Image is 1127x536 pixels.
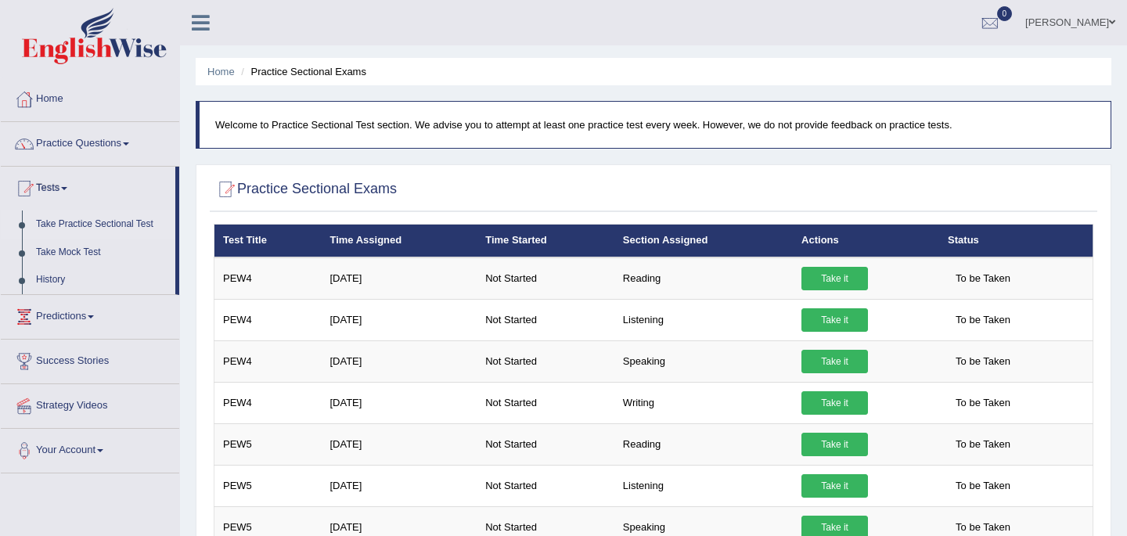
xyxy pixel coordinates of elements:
[214,178,397,201] h2: Practice Sectional Exams
[1,429,179,468] a: Your Account
[1,384,179,423] a: Strategy Videos
[214,257,322,300] td: PEW4
[614,257,793,300] td: Reading
[801,267,868,290] a: Take it
[321,257,477,300] td: [DATE]
[1,340,179,379] a: Success Stories
[614,299,793,340] td: Listening
[477,299,614,340] td: Not Started
[214,340,322,382] td: PEW4
[321,465,477,506] td: [DATE]
[948,308,1018,332] span: To be Taken
[321,382,477,423] td: [DATE]
[1,295,179,334] a: Predictions
[237,64,366,79] li: Practice Sectional Exams
[948,391,1018,415] span: To be Taken
[207,66,235,77] a: Home
[948,350,1018,373] span: To be Taken
[793,225,939,257] th: Actions
[801,350,868,373] a: Take it
[948,474,1018,498] span: To be Taken
[948,433,1018,456] span: To be Taken
[29,210,175,239] a: Take Practice Sectional Test
[997,6,1013,21] span: 0
[29,266,175,294] a: History
[214,299,322,340] td: PEW4
[801,308,868,332] a: Take it
[939,225,1093,257] th: Status
[1,167,175,206] a: Tests
[214,423,322,465] td: PEW5
[477,423,614,465] td: Not Started
[1,122,179,161] a: Practice Questions
[614,465,793,506] td: Listening
[614,340,793,382] td: Speaking
[477,382,614,423] td: Not Started
[477,257,614,300] td: Not Started
[321,423,477,465] td: [DATE]
[321,225,477,257] th: Time Assigned
[214,465,322,506] td: PEW5
[321,340,477,382] td: [DATE]
[948,267,1018,290] span: To be Taken
[477,465,614,506] td: Not Started
[321,299,477,340] td: [DATE]
[614,423,793,465] td: Reading
[477,340,614,382] td: Not Started
[214,382,322,423] td: PEW4
[801,474,868,498] a: Take it
[614,225,793,257] th: Section Assigned
[214,225,322,257] th: Test Title
[801,433,868,456] a: Take it
[477,225,614,257] th: Time Started
[801,391,868,415] a: Take it
[614,382,793,423] td: Writing
[1,77,179,117] a: Home
[29,239,175,267] a: Take Mock Test
[215,117,1095,132] p: Welcome to Practice Sectional Test section. We advise you to attempt at least one practice test e...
